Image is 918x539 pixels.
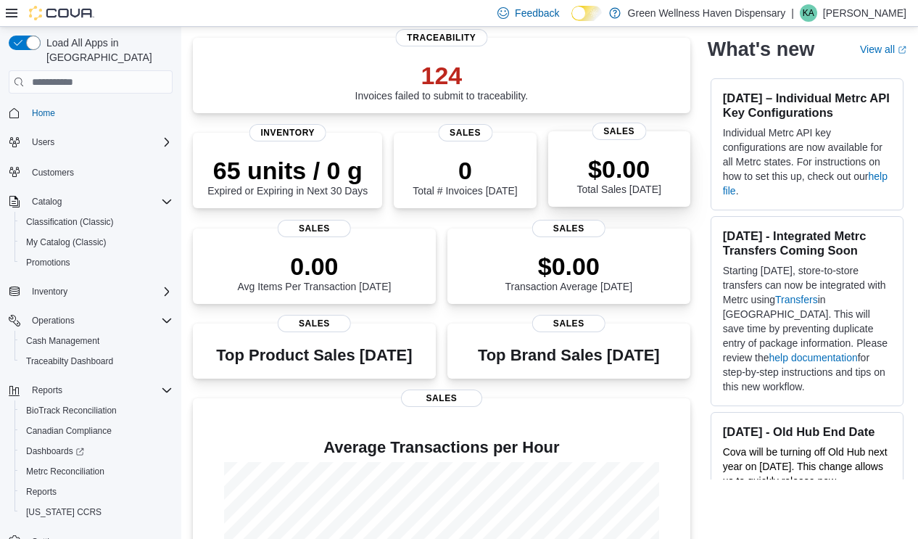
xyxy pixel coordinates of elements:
p: 0 [413,156,517,185]
a: Reports [20,483,62,501]
span: Catalog [26,193,173,210]
span: My Catalog (Classic) [26,236,107,248]
p: $0.00 [576,155,661,184]
span: Reports [26,382,173,399]
span: Cash Management [26,335,99,347]
button: Reports [3,380,178,400]
span: Traceabilty Dashboard [26,355,113,367]
span: Inventory [249,124,326,141]
span: Promotions [20,254,173,271]
span: Reports [32,384,62,396]
a: Transfers [775,294,818,305]
button: Reports [26,382,68,399]
a: BioTrack Reconciliation [20,402,123,419]
span: Sales [278,315,350,332]
span: Sales [401,390,482,407]
h3: [DATE] - Old Hub End Date [723,424,891,439]
span: Washington CCRS [20,503,173,521]
span: BioTrack Reconciliation [20,402,173,419]
div: Expired or Expiring in Next 30 Days [207,156,368,197]
span: Sales [532,315,605,332]
span: Classification (Classic) [20,213,173,231]
button: Traceabilty Dashboard [15,351,178,371]
div: Karan Amin [800,4,817,22]
a: Dashboards [20,443,90,460]
a: Classification (Classic) [20,213,120,231]
a: Metrc Reconciliation [20,463,110,480]
span: [US_STATE] CCRS [26,506,102,518]
span: Catalog [32,196,62,207]
p: 65 units / 0 g [207,156,368,185]
a: Promotions [20,254,76,271]
div: Avg Items Per Transaction [DATE] [237,252,391,292]
button: My Catalog (Classic) [15,232,178,252]
button: Users [3,132,178,152]
p: 124 [355,61,529,90]
button: Operations [3,310,178,331]
span: Traceability [395,29,487,46]
span: Canadian Compliance [26,425,112,437]
a: Canadian Compliance [20,422,117,440]
a: Cash Management [20,332,105,350]
span: Canadian Compliance [20,422,173,440]
span: Customers [26,162,173,181]
h4: Average Transactions per Hour [204,439,679,456]
button: Inventory [26,283,73,300]
button: Reports [15,482,178,502]
span: Metrc Reconciliation [26,466,104,477]
span: Promotions [26,257,70,268]
p: Starting [DATE], store-to-store transfers can now be integrated with Metrc using in [GEOGRAPHIC_D... [723,263,891,394]
span: Feedback [515,6,559,20]
div: Transaction Average [DATE] [505,252,632,292]
span: Reports [26,486,57,498]
span: BioTrack Reconciliation [26,405,117,416]
svg: External link [898,46,906,54]
span: Inventory [26,283,173,300]
span: Users [32,136,54,148]
a: help file [723,170,888,197]
div: Total # Invoices [DATE] [413,156,517,197]
a: Traceabilty Dashboard [20,353,119,370]
p: Green Wellness Haven Dispensary [628,4,786,22]
span: Cash Management [20,332,173,350]
button: BioTrack Reconciliation [15,400,178,421]
span: Traceabilty Dashboard [20,353,173,370]
button: Promotions [15,252,178,273]
a: [US_STATE] CCRS [20,503,107,521]
a: My Catalog (Classic) [20,234,112,251]
span: Operations [32,315,75,326]
a: Customers [26,164,80,181]
div: Invoices failed to submit to traceability. [355,61,529,102]
span: My Catalog (Classic) [20,234,173,251]
span: Users [26,133,173,151]
p: $0.00 [505,252,632,281]
span: Load All Apps in [GEOGRAPHIC_DATA] [41,36,173,65]
button: Canadian Compliance [15,421,178,441]
button: Metrc Reconciliation [15,461,178,482]
span: Dashboards [20,443,173,460]
span: Home [26,104,173,122]
button: Cash Management [15,331,178,351]
h3: [DATE] - Integrated Metrc Transfers Coming Soon [723,229,891,258]
a: Home [26,104,61,122]
h3: Top Brand Sales [DATE] [478,347,660,364]
p: [PERSON_NAME] [823,4,906,22]
a: View allExternal link [860,44,906,55]
p: Individual Metrc API key configurations are now available for all Metrc states. For instructions ... [723,126,891,198]
span: Dashboards [26,445,84,457]
div: Total Sales [DATE] [576,155,661,195]
span: Inventory [32,286,67,297]
span: Metrc Reconciliation [20,463,173,480]
span: Reports [20,483,173,501]
input: Dark Mode [571,6,602,21]
span: Sales [532,220,605,237]
button: Home [3,102,178,123]
button: Catalog [26,193,67,210]
button: Operations [26,312,80,329]
h2: What's new [708,38,814,61]
button: [US_STATE] CCRS [15,502,178,522]
span: Classification (Classic) [26,216,114,228]
button: Users [26,133,60,151]
span: Sales [592,123,646,140]
span: Home [32,107,55,119]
